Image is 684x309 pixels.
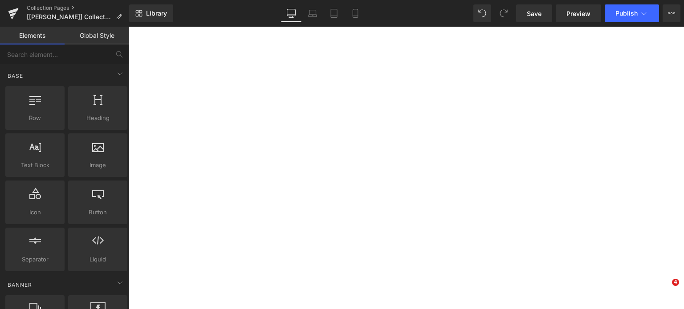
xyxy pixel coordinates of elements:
[65,27,129,44] a: Global Style
[473,4,491,22] button: Undo
[495,4,513,22] button: Redo
[281,4,302,22] a: Desktop
[556,4,601,22] a: Preview
[71,208,125,217] span: Button
[615,10,638,17] span: Publish
[345,4,366,22] a: Mobile
[71,161,125,170] span: Image
[7,281,33,289] span: Banner
[27,4,129,12] a: Collection Pages
[605,4,659,22] button: Publish
[302,4,323,22] a: Laptop
[146,9,167,17] span: Library
[27,13,112,20] span: [[PERSON_NAME]] Collections - Large Breed Dog Food
[8,255,62,264] span: Separator
[527,9,541,18] span: Save
[71,113,125,123] span: Heading
[7,72,24,80] span: Base
[129,4,173,22] a: New Library
[71,255,125,264] span: Liquid
[672,279,679,286] span: 4
[8,161,62,170] span: Text Block
[654,279,675,300] iframe: Intercom live chat
[8,208,62,217] span: Icon
[323,4,345,22] a: Tablet
[663,4,680,22] button: More
[566,9,590,18] span: Preview
[8,113,62,123] span: Row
